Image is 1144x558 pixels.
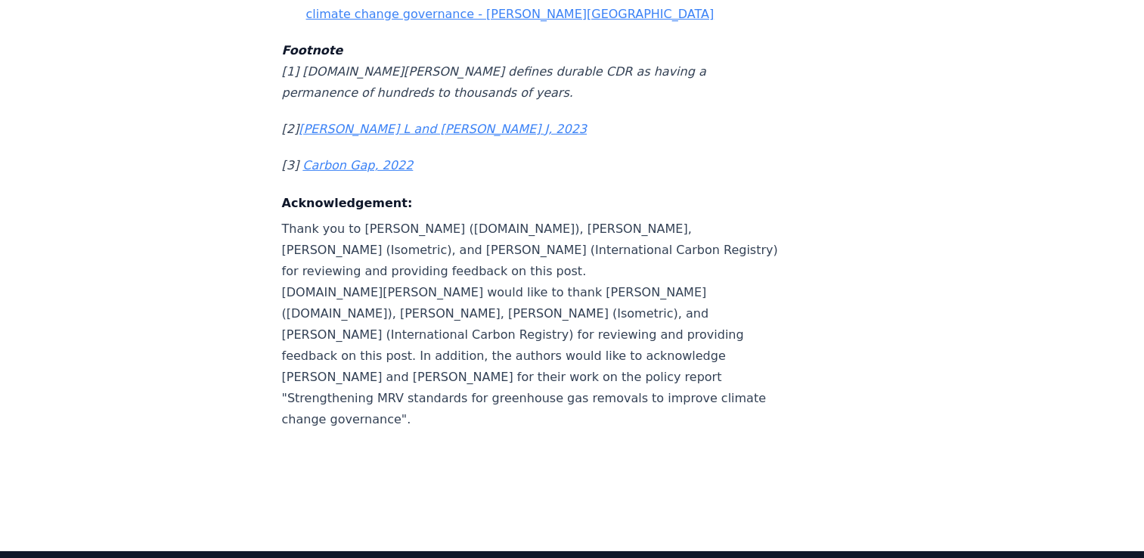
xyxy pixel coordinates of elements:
em: [3] [282,158,299,172]
em: [2] [282,122,587,136]
a: Carbon Gap, 2022 [302,158,413,172]
em: [1] [DOMAIN_NAME][PERSON_NAME] defines durable CDR as having a permanence of hundreds to thousand... [282,64,706,100]
em: Footnote [282,43,343,57]
strong: Acknowledgement: [282,196,413,210]
a: [PERSON_NAME] L and [PERSON_NAME] J, 2023 [299,122,587,136]
p: Thank you to [PERSON_NAME] ([DOMAIN_NAME]), [PERSON_NAME], [PERSON_NAME] (Isometric), and [PERSON... [282,219,783,430]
